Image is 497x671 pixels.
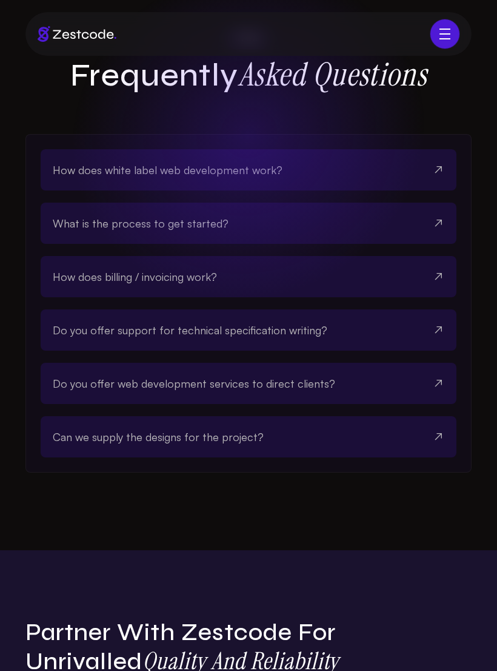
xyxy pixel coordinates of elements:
button: Do you offer web development services to direct clients? [53,363,444,404]
h2: Frequently [45,55,452,95]
button: How does billing / invoicing work? [53,256,444,297]
span: How does billing / invoicing work? [53,268,217,285]
button: Can we supply the designs for the project? [53,416,444,457]
strong: Asked Questions [238,53,427,95]
img: Brand logo of zestcode digital [38,26,116,42]
button: Toggle navigation [430,19,459,49]
button: How does white label web development work? [53,149,444,191]
span: Do you offer support for technical specification writing? [53,322,327,339]
span: Do you offer web development services to direct clients? [53,375,335,392]
span: What is the process to get started? [53,215,228,232]
span: Can we supply the designs for the project? [53,428,264,445]
button: What is the process to get started? [53,203,444,244]
span: How does white label web development work? [53,161,282,178]
button: Do you offer support for technical specification writing? [53,309,444,351]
